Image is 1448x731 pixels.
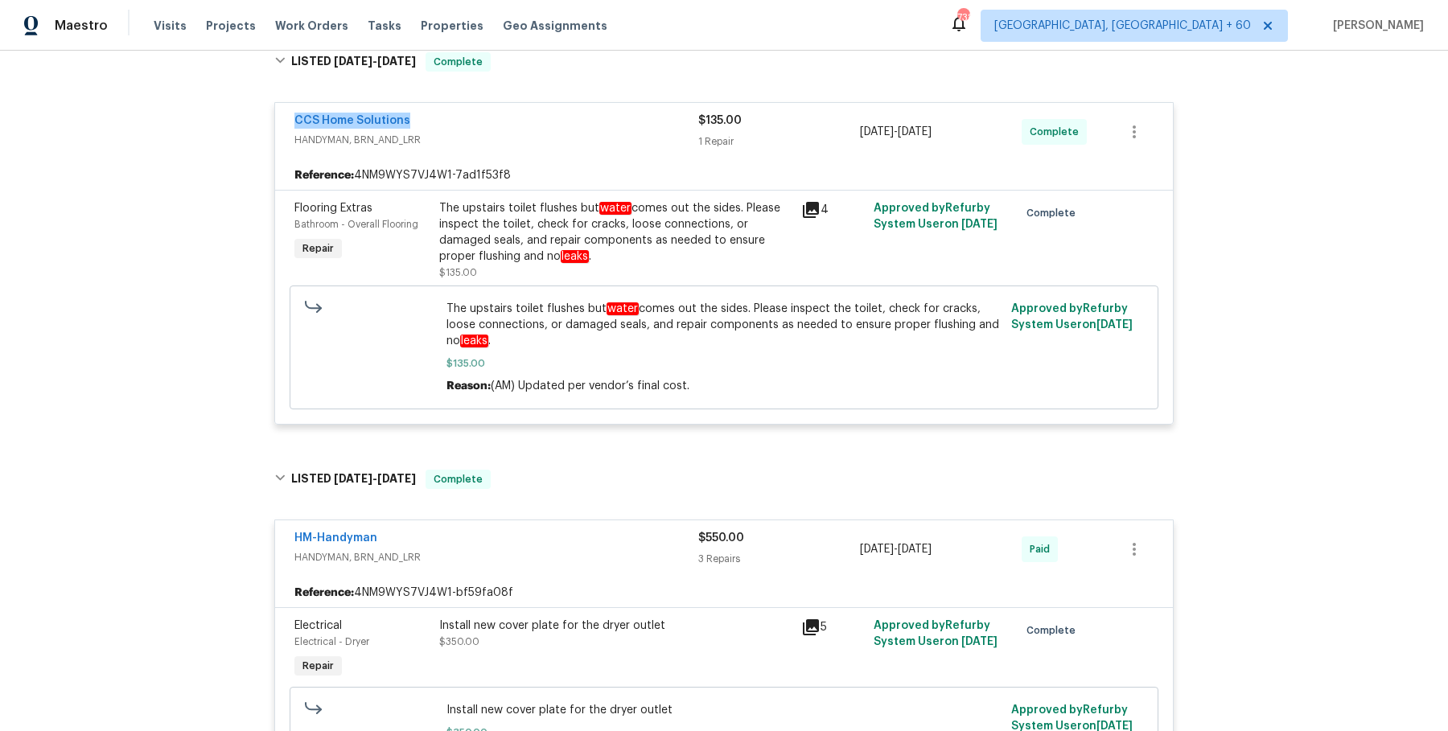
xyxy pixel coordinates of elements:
[427,54,489,70] span: Complete
[294,167,354,183] b: Reference:
[698,115,742,126] span: $135.00
[460,335,488,347] em: leaks
[1026,205,1082,221] span: Complete
[503,18,607,34] span: Geo Assignments
[55,18,108,34] span: Maestro
[296,240,340,257] span: Repair
[801,618,864,637] div: 5
[961,219,998,230] span: [DATE]
[698,551,860,567] div: 3 Repairs
[154,18,187,34] span: Visits
[294,532,377,544] a: HM-Handyman
[446,702,1002,718] span: Install new cover plate for the dryer outlet
[898,544,932,555] span: [DATE]
[334,473,416,484] span: -
[421,18,483,34] span: Properties
[1096,319,1133,331] span: [DATE]
[334,55,372,67] span: [DATE]
[377,55,416,67] span: [DATE]
[1026,622,1082,639] span: Complete
[439,637,479,647] span: $350.00
[206,18,256,34] span: Projects
[860,126,894,138] span: [DATE]
[860,544,894,555] span: [DATE]
[294,203,372,214] span: Flooring Extras
[294,637,369,647] span: Electrical - Dryer
[491,380,689,392] span: (AM) Updated per vendor’s final cost.
[961,636,998,647] span: [DATE]
[874,620,998,647] span: Approved by Refurby System User on
[275,161,1173,190] div: 4NM9WYS7VJ4W1-7ad1f53f8
[294,132,698,148] span: HANDYMAN, BRN_AND_LRR
[294,585,354,601] b: Reference:
[446,355,1002,372] span: $135.00
[698,133,860,150] div: 1 Repair
[994,18,1251,34] span: [GEOGRAPHIC_DATA], [GEOGRAPHIC_DATA] + 60
[439,618,792,634] div: Install new cover plate for the dryer outlet
[446,380,491,392] span: Reason:
[607,302,639,315] em: water
[1011,303,1133,331] span: Approved by Refurby System User on
[377,473,416,484] span: [DATE]
[1030,541,1056,557] span: Paid
[291,470,416,489] h6: LISTED
[801,200,864,220] div: 4
[294,549,698,565] span: HANDYMAN, BRN_AND_LRR
[294,220,418,229] span: Bathroom - Overall Flooring
[368,20,401,31] span: Tasks
[275,18,348,34] span: Work Orders
[269,454,1179,505] div: LISTED [DATE]-[DATE]Complete
[1327,18,1424,34] span: [PERSON_NAME]
[334,473,372,484] span: [DATE]
[291,52,416,72] h6: LISTED
[860,541,932,557] span: -
[294,620,342,631] span: Electrical
[439,268,477,277] span: $135.00
[698,532,744,544] span: $550.00
[561,250,589,263] em: leaks
[446,301,1002,349] span: The upstairs toilet flushes but comes out the sides. Please inspect the toilet, check for cracks,...
[439,200,792,265] div: The upstairs toilet flushes but comes out the sides. Please inspect the toilet, check for cracks,...
[898,126,932,138] span: [DATE]
[334,55,416,67] span: -
[957,10,969,26] div: 738
[874,203,998,230] span: Approved by Refurby System User on
[296,658,340,674] span: Repair
[427,471,489,487] span: Complete
[269,36,1179,88] div: LISTED [DATE]-[DATE]Complete
[1030,124,1085,140] span: Complete
[599,202,631,215] em: water
[860,124,932,140] span: -
[294,115,410,126] a: CCS Home Solutions
[275,578,1173,607] div: 4NM9WYS7VJ4W1-bf59fa08f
